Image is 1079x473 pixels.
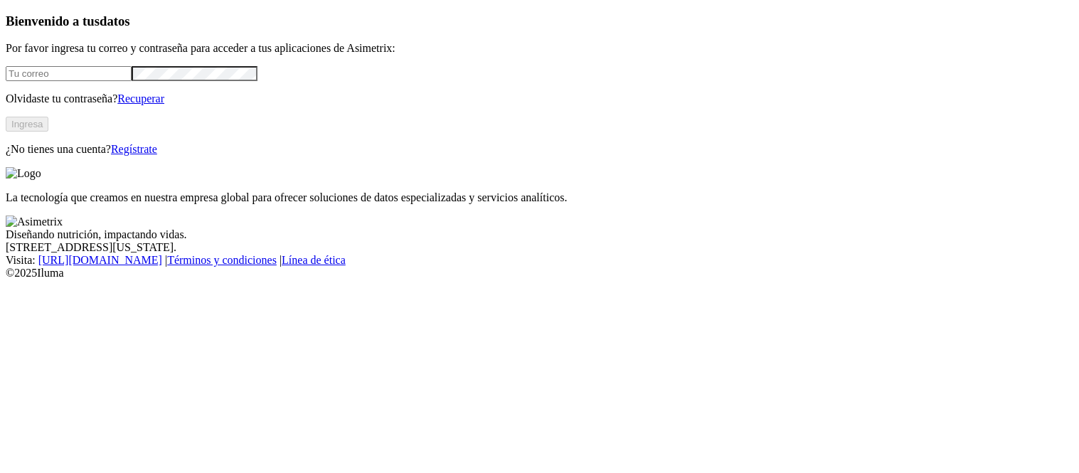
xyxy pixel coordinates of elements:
[100,14,130,28] span: datos
[6,92,1073,105] p: Olvidaste tu contraseña?
[167,254,277,266] a: Términos y condiciones
[282,254,346,266] a: Línea de ética
[6,167,41,180] img: Logo
[6,42,1073,55] p: Por favor ingresa tu correo y contraseña para acceder a tus aplicaciones de Asimetrix:
[38,254,162,266] a: [URL][DOMAIN_NAME]
[6,241,1073,254] div: [STREET_ADDRESS][US_STATE].
[6,267,1073,280] div: © 2025 Iluma
[6,228,1073,241] div: Diseñando nutrición, impactando vidas.
[6,254,1073,267] div: Visita : | |
[117,92,164,105] a: Recuperar
[6,143,1073,156] p: ¿No tienes una cuenta?
[6,117,48,132] button: Ingresa
[6,191,1073,204] p: La tecnología que creamos en nuestra empresa global para ofrecer soluciones de datos especializad...
[6,66,132,81] input: Tu correo
[6,14,1073,29] h3: Bienvenido a tus
[6,216,63,228] img: Asimetrix
[111,143,157,155] a: Regístrate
